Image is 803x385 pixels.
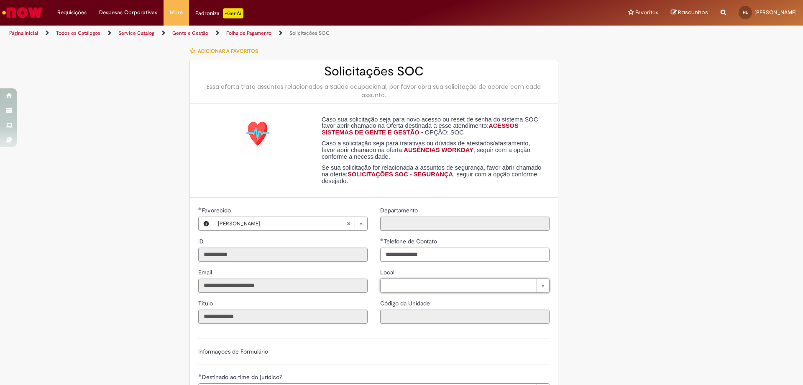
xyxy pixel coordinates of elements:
a: Rascunhos [671,9,708,17]
span: Obrigatório Preenchido [198,374,202,377]
a: AUSÊNCIAS WORKDAY [404,147,473,153]
p: Se sua solicitação for relacionada a assuntos de segurança, favor abrir chamado na oferta: , segu... [322,165,543,184]
a: Limpar campo Local [380,279,550,293]
p: +GenAi [223,8,243,18]
button: Adicionar a Favoritos [189,42,263,60]
a: Gente e Gestão [172,30,208,36]
input: ID [198,248,368,262]
span: Obrigatório Preenchido [198,207,202,210]
span: [PERSON_NAME] [218,217,346,230]
span: Necessários - Favorecido [202,207,233,214]
span: More [170,8,183,17]
img: ServiceNow [1,4,44,21]
label: Somente leitura - Título [198,299,215,307]
input: Email [198,279,368,293]
a: Service Catalog [118,30,154,36]
a: Folha de Pagamento [226,30,271,36]
input: Telefone de Contato [380,248,550,262]
label: Somente leitura - ID [198,237,205,245]
a: Solicitações SOC [289,30,330,36]
button: Favorecido, Visualizar este registro Haislon De Lima [199,217,214,230]
input: Departamento [380,217,550,231]
span: Adicionar a Favoritos [198,48,258,54]
span: Telefone de Contato [384,238,439,245]
h2: Solicitações SOC [198,65,550,78]
img: Solicitações SOC [243,121,270,147]
span: HL [743,10,748,15]
div: Essa oferta trata assuntos relacionados a Saúde ocupacional, por favor abra sua solicitação de ac... [198,83,550,99]
span: Destinado ao time do jurídico? [202,373,284,381]
span: Requisições [57,8,87,17]
label: Somente leitura - Código da Unidade [380,299,432,307]
span: Local [380,269,396,276]
div: Padroniza [195,8,243,18]
p: Caso sua solicitação seja para novo acesso ou reset de senha do sistema SOC favor abrir chamado n... [322,116,543,136]
span: Favoritos [635,8,658,17]
a: Página inicial [9,30,38,36]
abbr: Limpar campo Favorecido [342,217,355,230]
input: Título [198,310,368,324]
span: Rascunhos [678,8,708,16]
label: Somente leitura - Email [198,268,214,276]
ul: Trilhas de página [6,26,529,41]
a: ACESSOS SISTEMAS DE GENTE E GESTÃO [322,122,519,136]
input: Código da Unidade [380,310,550,324]
label: Somente leitura - Departamento [380,206,419,214]
a: [PERSON_NAME]Limpar campo Favorecido [214,217,367,230]
span: Obrigatório Preenchido [380,238,384,241]
p: Caso a solicitação seja para tratativas ou dúvidas de atestados/afastamento, favor abrir chamado ... [322,140,543,160]
span: [PERSON_NAME] [754,9,797,16]
label: Informações de Formulário [198,348,268,355]
a: SOLICITAÇÕES SOC - SEGURANÇA [348,171,453,178]
span: Despesas Corporativas [99,8,157,17]
a: Todos os Catálogos [56,30,100,36]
